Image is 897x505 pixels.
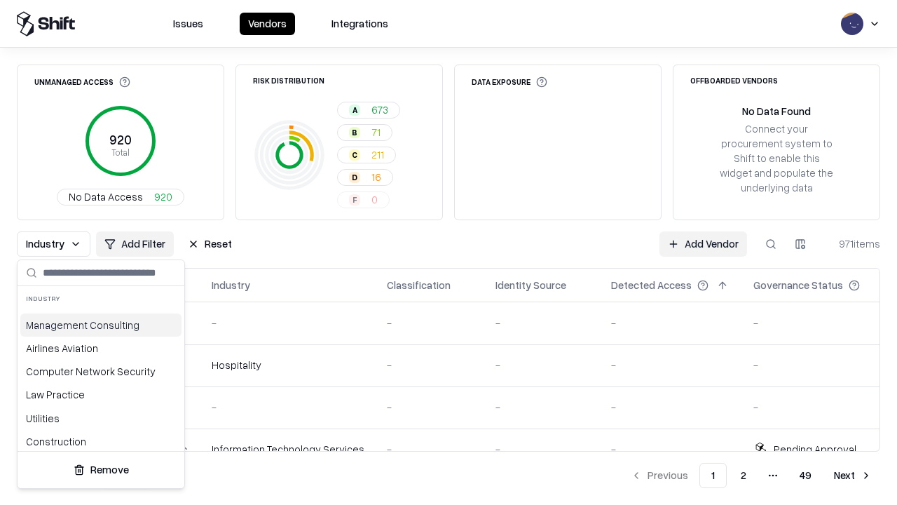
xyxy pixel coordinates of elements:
[20,407,182,430] div: Utilities
[20,383,182,406] div: Law Practice
[18,286,184,311] div: Industry
[18,311,184,451] div: Suggestions
[20,360,182,383] div: Computer Network Security
[20,337,182,360] div: Airlines Aviation
[20,314,182,337] div: Management Consulting
[20,430,182,453] div: Construction
[23,457,179,483] button: Remove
